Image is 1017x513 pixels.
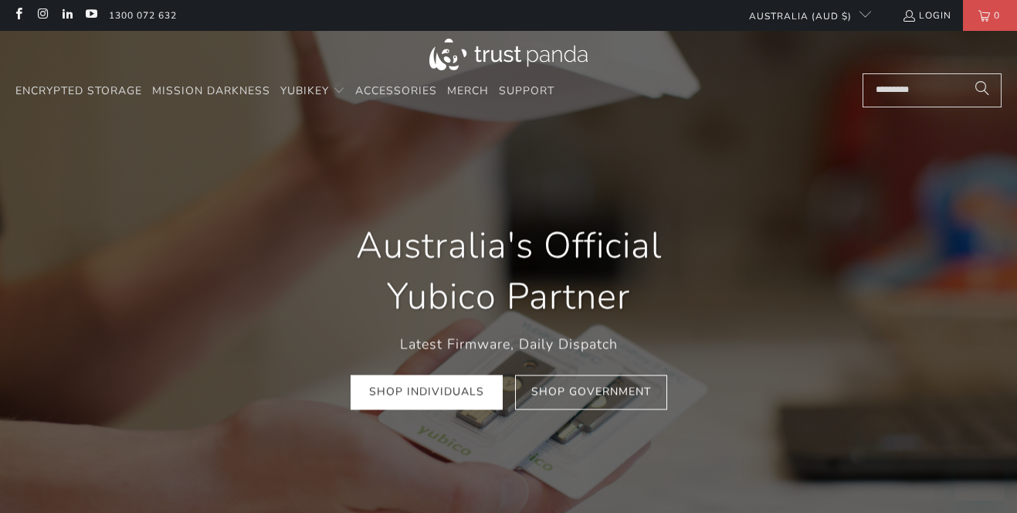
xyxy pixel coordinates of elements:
a: 1300 072 632 [109,7,177,24]
button: Search [963,73,1002,107]
iframe: Close message [859,414,890,445]
a: Mission Darkness [152,73,270,110]
a: Support [499,73,554,110]
a: Shop Government [515,375,667,410]
a: Encrypted Storage [15,73,142,110]
nav: Translation missing: en.navigation.header.main_nav [15,73,554,110]
span: Encrypted Storage [15,83,142,98]
img: Trust Panda Australia [429,39,588,70]
p: Latest Firmware, Daily Dispatch [310,334,708,356]
h1: Australia's Official Yubico Partner [310,220,708,322]
span: Accessories [355,83,437,98]
input: Search... [863,73,1002,107]
a: Trust Panda Australia on YouTube [84,9,97,22]
a: Merch [447,73,489,110]
span: Support [499,83,554,98]
a: Trust Panda Australia on Instagram [36,9,49,22]
span: Mission Darkness [152,83,270,98]
a: Shop Individuals [351,375,503,410]
summary: YubiKey [280,73,345,110]
span: YubiKey [280,83,329,98]
iframe: Button to launch messaging window [955,451,1005,501]
a: Accessories [355,73,437,110]
a: Login [902,7,951,24]
span: Merch [447,83,489,98]
a: Trust Panda Australia on LinkedIn [60,9,73,22]
a: Trust Panda Australia on Facebook [12,9,25,22]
